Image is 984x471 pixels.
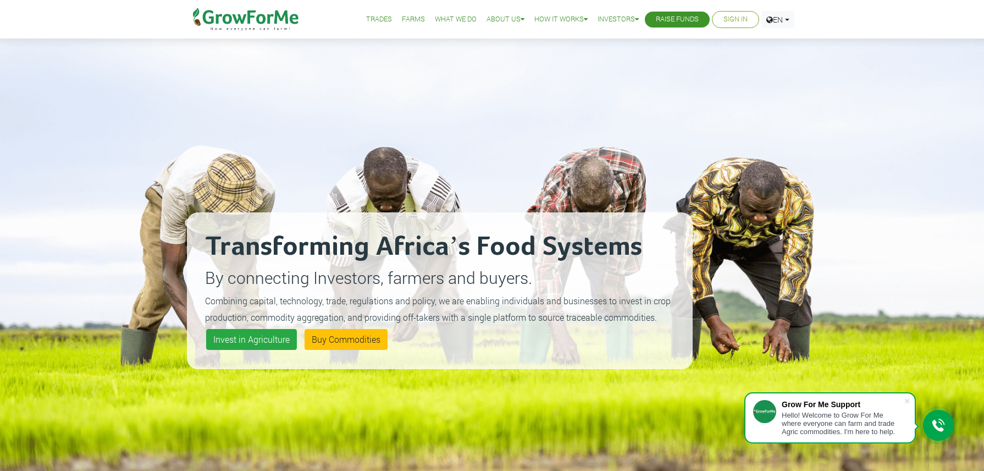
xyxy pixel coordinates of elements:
[487,14,524,25] a: About Us
[598,14,639,25] a: Investors
[761,11,794,28] a: EN
[534,14,588,25] a: How it Works
[205,265,675,290] p: By connecting Investors, farmers and buyers.
[366,14,392,25] a: Trades
[723,14,748,25] a: Sign In
[782,400,904,409] div: Grow For Me Support
[656,14,699,25] a: Raise Funds
[205,295,671,323] small: Combining capital, technology, trade, regulations and policy, we are enabling individuals and bus...
[402,14,425,25] a: Farms
[205,231,675,264] h2: Transforming Africa’s Food Systems
[305,329,388,350] a: Buy Commodities
[782,411,904,436] div: Hello! Welcome to Grow For Me where everyone can farm and trade Agric commodities. I'm here to help.
[206,329,297,350] a: Invest in Agriculture
[435,14,477,25] a: What We Do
